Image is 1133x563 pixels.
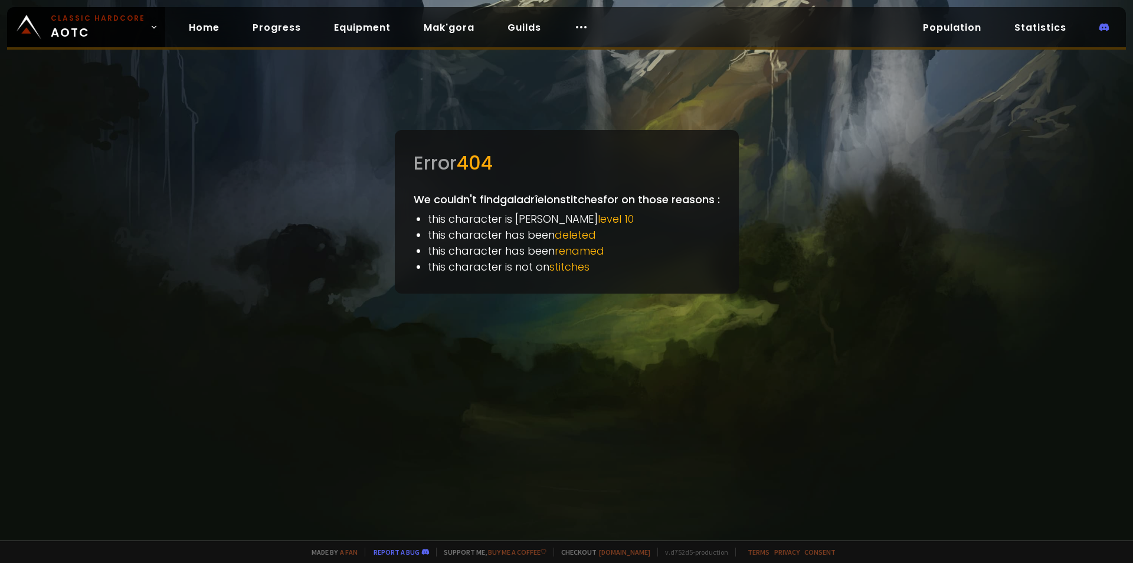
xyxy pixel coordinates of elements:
span: level 10 [598,211,634,226]
div: Error [414,149,720,177]
a: Progress [243,15,310,40]
a: Privacy [774,548,800,557]
li: this character has been [428,243,720,259]
a: Consent [804,548,836,557]
a: Population [913,15,991,40]
span: AOTC [51,13,145,41]
span: deleted [555,227,596,242]
span: stitches [549,259,590,274]
span: Made by [304,548,358,557]
a: Classic HardcoreAOTC [7,7,165,47]
span: Checkout [554,548,650,557]
small: Classic Hardcore [51,13,145,24]
a: Buy me a coffee [488,548,546,557]
span: renamed [555,243,604,258]
a: Home [179,15,229,40]
a: [DOMAIN_NAME] [599,548,650,557]
span: v. d752d5 - production [657,548,728,557]
span: 404 [457,149,493,176]
a: Equipment [325,15,400,40]
li: this character has been [428,227,720,243]
a: Mak'gora [414,15,484,40]
li: this character is not on [428,259,720,275]
li: this character is [PERSON_NAME] [428,211,720,227]
a: Guilds [498,15,551,40]
a: Report a bug [374,548,420,557]
a: a fan [340,548,358,557]
span: Support me, [436,548,546,557]
div: We couldn't find galadrîel on stitches for on those reasons : [395,130,739,294]
a: Terms [748,548,769,557]
a: Statistics [1005,15,1076,40]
